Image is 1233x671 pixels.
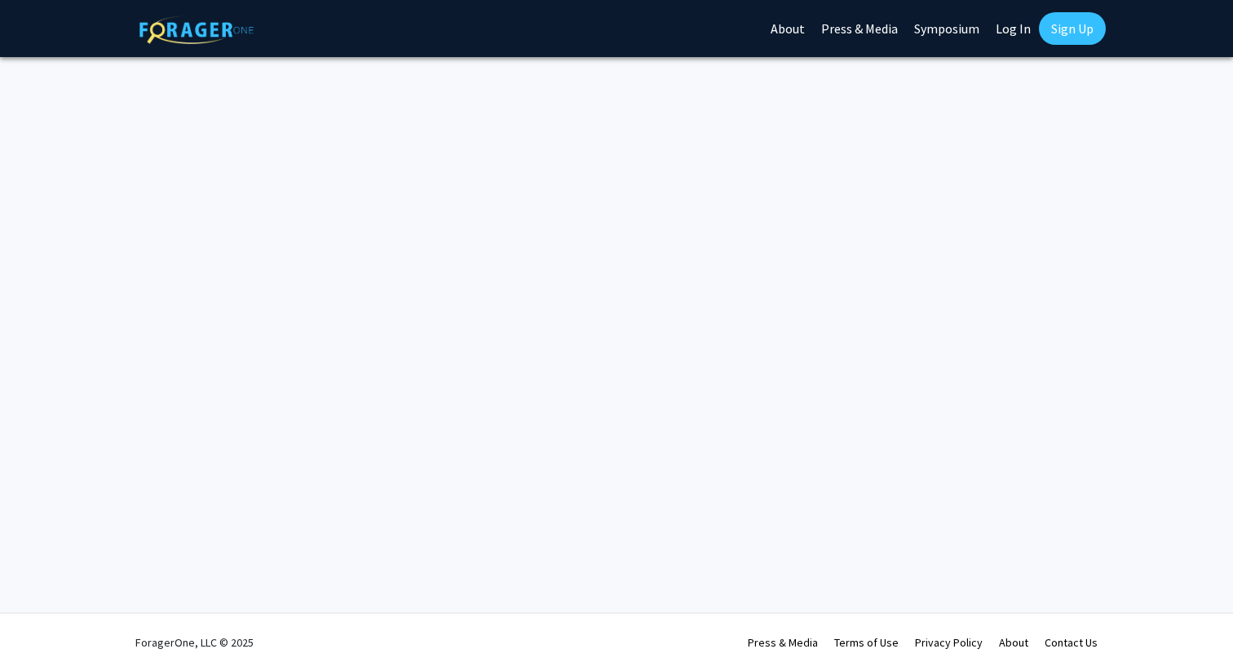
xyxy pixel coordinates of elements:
img: ForagerOne Logo [139,15,254,44]
a: Sign Up [1039,12,1106,45]
a: About [999,635,1028,650]
a: Contact Us [1045,635,1098,650]
a: Press & Media [748,635,818,650]
a: Terms of Use [834,635,899,650]
a: Privacy Policy [915,635,983,650]
div: ForagerOne, LLC © 2025 [135,614,254,671]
